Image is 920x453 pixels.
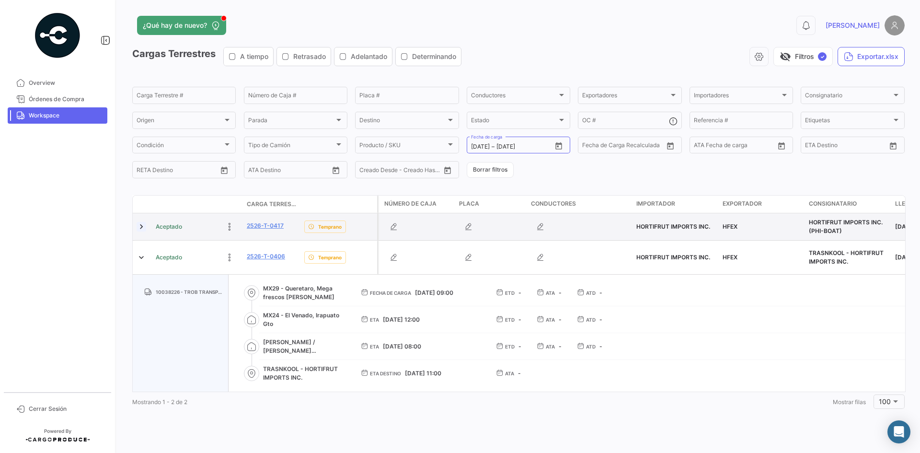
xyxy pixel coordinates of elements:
[412,52,456,61] span: Determinando
[217,163,231,177] button: Open calendar
[559,343,562,350] span: -
[505,316,515,324] span: ETD
[694,143,723,150] input: ATA Desde
[599,289,602,296] span: -
[152,200,243,208] datatable-header-cell: Estado
[518,316,521,323] span: -
[8,75,107,91] a: Overview
[505,289,515,297] span: ETD
[132,398,187,406] span: Mostrando 1 - 2 de 2
[156,253,182,262] span: Aceptado
[663,139,678,153] button: Open calendar
[402,168,440,174] input: Creado Hasta
[471,93,557,100] span: Conductores
[240,52,268,61] span: A tiempo
[379,196,455,213] datatable-header-cell: Número de Caja
[471,118,557,125] span: Estado
[636,223,710,230] span: HORTIFRUT IMPORTS INC.
[248,168,277,174] input: ATA Desde
[723,223,737,230] span: HFEX
[723,254,737,261] span: HFEX
[805,196,891,213] datatable-header-cell: Consignatario
[586,289,596,297] span: ATD
[559,316,562,323] span: -
[29,111,103,120] span: Workspace
[318,223,342,231] span: Temprano
[518,370,521,377] span: -
[809,199,857,208] span: Consignatario
[247,221,284,230] a: 2526-T-0417
[137,118,223,125] span: Origen
[132,47,464,66] h3: Cargas Terrestres
[293,52,326,61] span: Retrasado
[137,222,146,232] a: Expand/Collapse Row
[805,118,891,125] span: Etiquetas
[370,370,401,377] span: ETA Destino
[809,219,883,234] span: HORTIFRUT IMPORTS INC. (PHI-BOAT)
[582,93,668,100] span: Exportadores
[838,47,905,66] button: Exportar.xlsx
[546,316,555,324] span: ATA
[805,93,891,100] span: Consignatario
[826,21,880,30] span: [PERSON_NAME]
[505,370,514,377] span: ATA
[531,199,576,208] span: Conductores
[552,139,566,153] button: Open calendar
[885,15,905,35] img: placeholder-user.png
[137,16,226,35] button: ¿Qué hay de nuevo?
[161,168,199,174] input: Hasta
[496,143,535,150] input: Hasta
[518,289,521,296] span: -
[351,52,387,61] span: Adelantado
[248,143,334,150] span: Tipo de Camión
[636,254,710,261] span: HORTIFRUT IMPORTS INC.
[586,316,596,324] span: ATD
[359,168,395,174] input: Creado Desde
[247,200,297,209] span: Carga Terrestre #
[263,365,345,382] span: TRASNKOOL - HORTIFRUT IMPORTS INC.
[599,316,602,323] span: -
[248,118,334,125] span: Parada
[137,253,146,262] a: Expand/Collapse Row
[34,12,81,59] img: powered-by.png
[440,163,455,177] button: Open calendar
[505,343,515,350] span: ETD
[247,252,285,261] a: 2526-T-0406
[384,199,437,208] span: Número de Caja
[277,47,331,66] button: Retrasado
[263,311,345,328] span: MX24 - El Venado, Irapuato Gto
[780,51,791,62] span: visibility_off
[263,338,345,355] span: [PERSON_NAME] / [PERSON_NAME] [PERSON_NAME]
[359,118,446,125] span: Destino
[396,47,461,66] button: Determinando
[586,343,596,350] span: ATD
[559,289,562,296] span: -
[29,405,103,413] span: Cerrar Sesión
[879,397,891,406] span: 100
[224,47,273,66] button: A tiempo
[886,139,900,153] button: Open calendar
[459,199,479,208] span: Placa
[284,168,322,174] input: ATA Hasta
[818,52,827,61] span: ✓
[492,143,494,150] span: –
[833,398,866,406] span: Mostrar filas
[527,196,632,213] datatable-header-cell: Conductores
[809,249,884,265] span: TRASNKOOL - HORTIFRUT IMPORTS INC.
[243,196,300,212] datatable-header-cell: Carga Terrestre #
[636,199,675,208] span: Importador
[546,289,555,297] span: ATA
[606,143,644,150] input: Hasta
[415,289,453,296] span: [DATE] 09:00
[599,343,602,350] span: -
[8,91,107,107] a: Órdenes de Compra
[359,143,446,150] span: Producto / SKU
[137,143,223,150] span: Condición
[774,139,789,153] button: Open calendar
[383,316,420,323] span: [DATE] 12:00
[471,143,490,150] input: Desde
[300,200,377,208] datatable-header-cell: Delay Status
[887,420,910,443] div: Abrir Intercom Messenger
[694,93,780,100] span: Importadores
[370,343,379,350] span: ETA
